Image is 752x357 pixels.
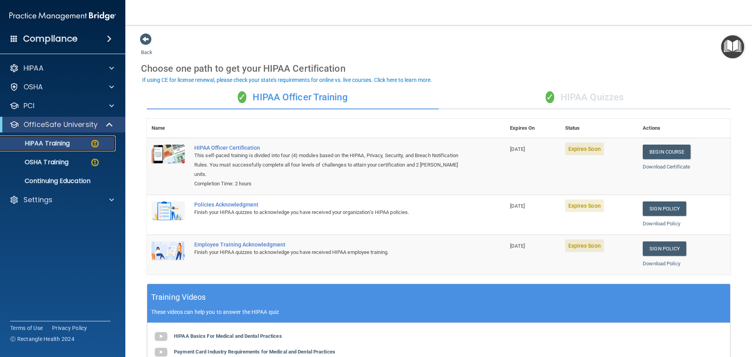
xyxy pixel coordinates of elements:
div: Policies Acknowledgment [194,201,466,208]
a: Download Policy [643,261,680,266]
iframe: Drift Widget Chat Controller [616,301,743,333]
div: This self-paced training is divided into four (4) modules based on the HIPAA, Privacy, Security, ... [194,151,466,179]
h5: Training Videos [151,290,206,304]
th: Actions [638,119,730,138]
p: HIPAA Training [5,140,70,147]
b: HIPAA Basics For Medical and Dental Practices [174,333,282,339]
img: warning-circle.0cc9ac19.png [90,139,100,149]
a: Begin Course [643,145,691,159]
div: HIPAA Officer Training [147,86,439,109]
a: OfficeSafe University [9,120,114,129]
p: OSHA Training [5,158,69,166]
th: Expires On [505,119,560,138]
p: HIPAA [23,63,43,73]
img: PMB logo [9,8,116,24]
p: OSHA [23,82,43,92]
p: Continuing Education [5,177,112,185]
p: These videos can help you to answer the HIPAA quiz [151,309,726,315]
a: Download Policy [643,221,680,227]
div: Finish your HIPAA quizzes to acknowledge you have received HIPAA employee training. [194,248,466,257]
th: Status [560,119,638,138]
span: ✓ [238,91,246,103]
a: Terms of Use [10,324,43,332]
a: HIPAA [9,63,114,73]
span: Expires Soon [565,143,604,155]
div: Completion Time: 2 hours [194,179,466,188]
div: Employee Training Acknowledgment [194,241,466,248]
span: Expires Soon [565,199,604,212]
a: Sign Policy [643,241,686,256]
img: gray_youtube_icon.38fcd6cc.png [153,329,169,344]
a: Download Certificate [643,164,690,170]
span: Expires Soon [565,239,604,252]
p: Settings [23,195,52,205]
th: Name [147,119,190,138]
span: Ⓒ Rectangle Health 2024 [10,335,74,343]
a: HIPAA Officer Certification [194,145,466,151]
span: [DATE] [510,146,525,152]
a: PCI [9,101,114,111]
div: If using CE for license renewal, please check your state's requirements for online vs. live cours... [142,77,432,83]
div: HIPAA Quizzes [439,86,730,109]
a: Sign Policy [643,201,686,216]
span: [DATE] [510,243,525,249]
a: OSHA [9,82,114,92]
span: ✓ [546,91,554,103]
div: Choose one path to get your HIPAA Certification [141,57,736,80]
button: Open Resource Center [721,35,744,58]
p: OfficeSafe University [23,120,98,129]
b: Payment Card Industry Requirements for Medical and Dental Practices [174,349,335,355]
h4: Compliance [23,33,78,44]
a: Settings [9,195,114,205]
a: Privacy Policy [52,324,87,332]
div: Finish your HIPAA quizzes to acknowledge you have received your organization’s HIPAA policies. [194,208,466,217]
button: If using CE for license renewal, please check your state's requirements for online vs. live cours... [141,76,433,84]
a: Back [141,40,152,55]
img: warning-circle.0cc9ac19.png [90,158,100,167]
span: [DATE] [510,203,525,209]
p: PCI [23,101,34,111]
